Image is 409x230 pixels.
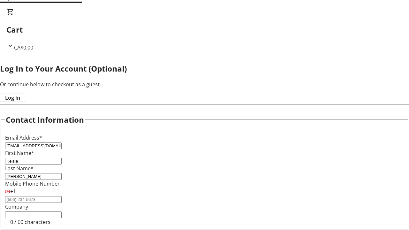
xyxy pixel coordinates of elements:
div: CartCA$0.00 [6,8,403,51]
h2: Cart [6,24,403,35]
label: Last Name* [5,165,34,172]
label: Email Address* [5,134,42,141]
span: CA$0.00 [14,44,33,51]
span: Log In [5,94,20,102]
tr-character-limit: 0 / 60 characters [10,218,50,226]
h2: Contact Information [6,114,84,126]
input: (506) 234-5678 [5,196,62,203]
label: First Name* [5,149,34,157]
label: Company [5,203,28,210]
label: Mobile Phone Number [5,180,60,187]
